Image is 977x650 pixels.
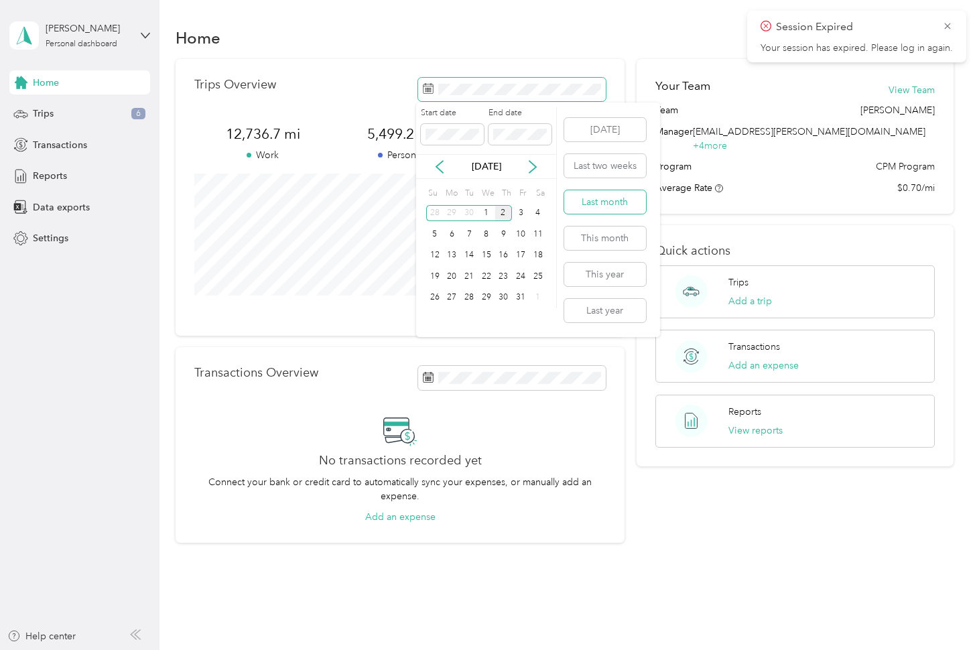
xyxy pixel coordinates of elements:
[564,263,646,286] button: This year
[529,226,547,243] div: 11
[529,247,547,264] div: 18
[7,629,76,643] button: Help center
[655,125,693,153] span: Manager
[564,299,646,322] button: Last year
[332,125,469,143] span: 5,499.2 mi
[889,83,935,97] button: View Team
[495,247,513,264] div: 16
[319,454,482,468] h2: No transactions recorded yet
[897,181,935,195] span: $0.70/mi
[728,275,748,289] p: Trips
[902,575,977,650] iframe: Everlance-gr Chat Button Frame
[478,247,495,264] div: 15
[860,103,935,117] span: [PERSON_NAME]
[529,205,547,222] div: 4
[460,247,478,264] div: 14
[480,184,495,202] div: We
[332,148,469,162] p: Personal
[564,118,646,141] button: [DATE]
[426,205,444,222] div: 28
[46,21,129,36] div: [PERSON_NAME]
[33,76,59,90] span: Home
[426,184,439,202] div: Su
[460,205,478,222] div: 30
[194,125,332,143] span: 12,736.7 mi
[460,289,478,306] div: 28
[499,184,512,202] div: Th
[512,226,529,243] div: 10
[426,247,444,264] div: 12
[776,19,933,36] p: Session Expired
[495,268,513,285] div: 23
[693,140,727,151] span: + 4 more
[443,268,460,285] div: 20
[426,289,444,306] div: 26
[462,184,475,202] div: Tu
[33,231,68,245] span: Settings
[529,289,547,306] div: 1
[426,226,444,243] div: 5
[534,184,547,202] div: Sa
[495,205,513,222] div: 2
[33,107,54,121] span: Trips
[194,148,332,162] p: Work
[728,294,772,308] button: Add a trip
[426,268,444,285] div: 19
[460,268,478,285] div: 21
[194,78,276,92] p: Trips Overview
[33,200,90,214] span: Data exports
[512,247,529,264] div: 17
[529,268,547,285] div: 25
[443,226,460,243] div: 6
[176,31,220,45] h1: Home
[728,359,799,373] button: Add an expense
[728,340,780,354] p: Transactions
[488,107,551,119] label: End date
[761,42,953,54] p: Your session has expired. Please log in again.
[365,510,436,524] button: Add an expense
[728,405,761,419] p: Reports
[564,226,646,250] button: This month
[421,107,484,119] label: Start date
[458,159,515,174] p: [DATE]
[33,138,87,152] span: Transactions
[655,159,692,174] span: Program
[478,226,495,243] div: 8
[33,169,67,183] span: Reports
[655,182,712,194] span: Average Rate
[194,366,318,380] p: Transactions Overview
[460,226,478,243] div: 7
[478,268,495,285] div: 22
[512,205,529,222] div: 3
[478,289,495,306] div: 29
[655,78,710,94] h2: Your Team
[517,184,529,202] div: Fr
[655,103,678,117] span: Team
[564,190,646,214] button: Last month
[444,184,458,202] div: Mo
[512,268,529,285] div: 24
[194,475,606,503] p: Connect your bank or credit card to automatically sync your expenses, or manually add an expense.
[495,289,513,306] div: 30
[655,244,935,258] p: Quick actions
[478,205,495,222] div: 1
[131,108,145,120] span: 6
[728,424,783,438] button: View reports
[46,40,117,48] div: Personal dashboard
[495,226,513,243] div: 9
[443,205,460,222] div: 29
[876,159,935,174] span: CPM Program
[512,289,529,306] div: 31
[443,247,460,264] div: 13
[564,154,646,178] button: Last two weeks
[693,126,925,137] span: [EMAIL_ADDRESS][PERSON_NAME][DOMAIN_NAME]
[443,289,460,306] div: 27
